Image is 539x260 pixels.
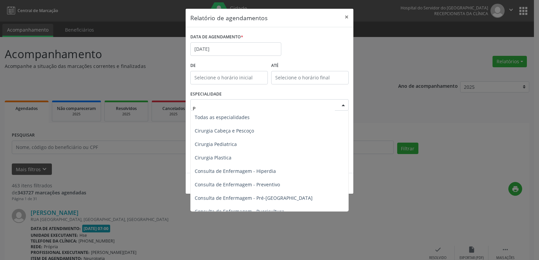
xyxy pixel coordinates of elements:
[271,61,349,71] label: ATÉ
[190,13,267,22] h5: Relatório de agendamentos
[195,141,237,147] span: Cirurgia Pediatrica
[190,42,281,56] input: Selecione uma data ou intervalo
[190,89,222,100] label: ESPECIALIDADE
[193,102,335,115] input: Seleciona uma especialidade
[195,114,250,120] span: Todas as especialidades
[195,208,284,215] span: Consulta de Enfermagem - Puericultura
[190,32,243,42] label: DATA DE AGENDAMENTO
[190,61,268,71] label: De
[195,127,254,134] span: Cirurgia Cabeça e Pescoço
[195,154,231,161] span: Cirurgia Plastica
[195,181,280,188] span: Consulta de Enfermagem - Preventivo
[190,71,268,84] input: Selecione o horário inicial
[195,195,313,201] span: Consulta de Enfermagem - Pré-[GEOGRAPHIC_DATA]
[340,9,353,25] button: Close
[195,168,276,174] span: Consulta de Enfermagem - Hiperdia
[271,71,349,84] input: Selecione o horário final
